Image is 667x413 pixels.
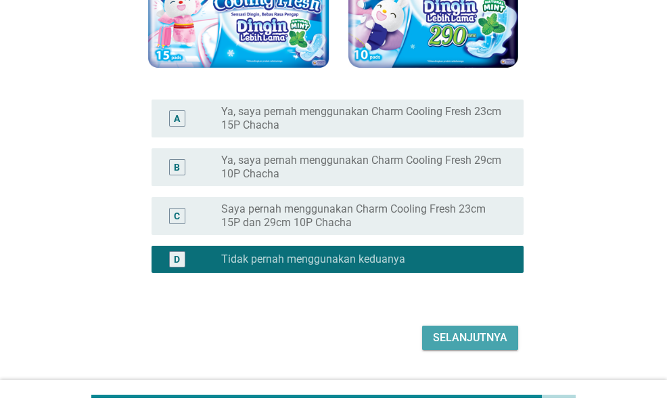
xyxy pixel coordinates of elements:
div: D [174,253,180,267]
div: A [174,112,180,126]
div: Selanjutnya [433,330,507,346]
label: Ya, saya pernah menggunakan Charm Cooling Fresh 23cm 15P Chacha [221,105,502,132]
label: Ya, saya pernah menggunakan Charm Cooling Fresh 29cm 10P Chacha [221,154,502,181]
label: Saya pernah menggunakan Charm Cooling Fresh 23cm 15P dan 29cm 10P Chacha [221,202,502,230]
label: Tidak pernah menggunakan keduanya [221,253,405,266]
div: C [174,209,180,223]
button: Selanjutnya [422,326,518,350]
div: B [174,160,180,175]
